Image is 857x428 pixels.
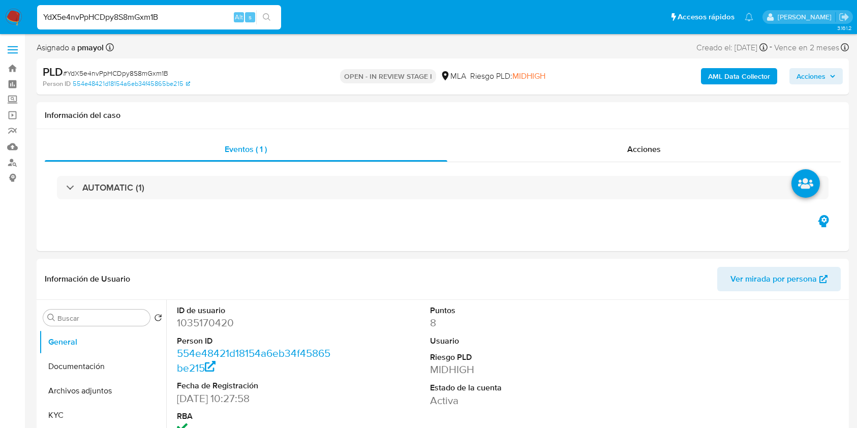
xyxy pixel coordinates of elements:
[39,354,166,379] button: Documentación
[627,143,661,155] span: Acciones
[177,411,335,422] dt: RBA
[177,316,335,330] dd: 1035170420
[701,68,777,84] button: AML Data Collector
[177,391,335,406] dd: [DATE] 10:27:58
[75,42,104,53] b: pmayol
[797,68,825,84] span: Acciones
[177,380,335,391] dt: Fecha de Registración
[778,12,835,22] p: patricia.mayol@mercadolibre.com
[82,182,144,193] h3: AUTOMATIC (1)
[430,393,589,408] dd: Activa
[839,12,849,22] a: Salir
[789,68,843,84] button: Acciones
[154,314,162,325] button: Volver al orden por defecto
[45,110,841,120] h1: Información del caso
[730,267,817,291] span: Ver mirada por persona
[39,403,166,427] button: KYC
[57,314,146,323] input: Buscar
[696,41,768,54] div: Creado el: [DATE]
[249,12,252,22] span: s
[256,10,277,24] button: search-icon
[43,64,63,80] b: PLD
[678,12,734,22] span: Accesos rápidos
[430,382,589,393] dt: Estado de la cuenta
[39,379,166,403] button: Archivos adjuntos
[177,346,330,375] a: 554e48421d18154a6eb34f45865be215
[430,335,589,347] dt: Usuario
[430,352,589,363] dt: Riesgo PLD
[43,79,71,88] b: Person ID
[440,71,466,82] div: MLA
[774,42,839,53] span: Vence en 2 meses
[63,68,168,78] span: # YdX5e4nvPpHCDpy8S8mGxm1B
[340,69,436,83] p: OPEN - IN REVIEW STAGE I
[470,71,545,82] span: Riesgo PLD:
[717,267,841,291] button: Ver mirada por persona
[430,305,589,316] dt: Puntos
[745,13,753,21] a: Notificaciones
[73,79,190,88] a: 554e48421d18154a6eb34f45865be215
[430,362,589,377] dd: MIDHIGH
[177,305,335,316] dt: ID de usuario
[177,335,335,347] dt: Person ID
[37,11,281,24] input: Buscar usuario o caso...
[47,314,55,322] button: Buscar
[37,42,104,53] span: Asignado a
[235,12,243,22] span: Alt
[225,143,267,155] span: Eventos ( 1 )
[512,70,545,82] span: MIDHIGH
[57,176,829,199] div: AUTOMATIC (1)
[708,68,770,84] b: AML Data Collector
[770,41,772,54] span: -
[430,316,589,330] dd: 8
[39,330,166,354] button: General
[45,274,130,284] h1: Información de Usuario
